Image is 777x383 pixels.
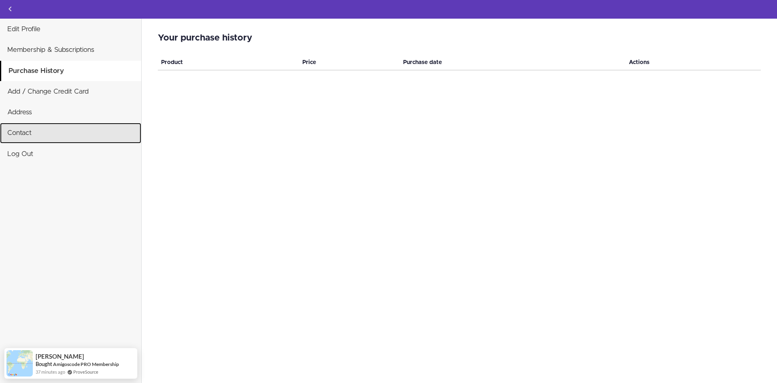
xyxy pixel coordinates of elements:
h2: Your purchase history [158,33,761,43]
th: Purchase date [400,55,626,70]
span: 37 minutes ago [36,368,65,375]
th: Product [158,55,299,70]
a: Purchase History [1,61,141,81]
a: Amigoscode PRO Membership [53,361,119,368]
img: provesource social proof notification image [6,350,33,377]
span: [PERSON_NAME] [36,353,84,360]
th: Price [299,55,400,70]
svg: Back to courses [5,4,15,14]
th: Actions [626,55,761,70]
span: Bought [36,361,52,367]
a: ProveSource [73,368,98,375]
